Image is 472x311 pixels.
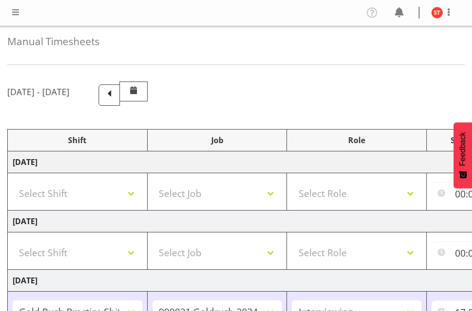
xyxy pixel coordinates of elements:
[458,132,467,166] span: Feedback
[431,7,443,18] img: siavalua-tiai11860.jpg
[7,36,465,47] h4: Manual Timesheets
[454,122,472,188] button: Feedback - Show survey
[292,134,421,146] div: Role
[13,134,142,146] div: Shift
[7,86,69,97] h5: [DATE] - [DATE]
[152,134,282,146] div: Job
